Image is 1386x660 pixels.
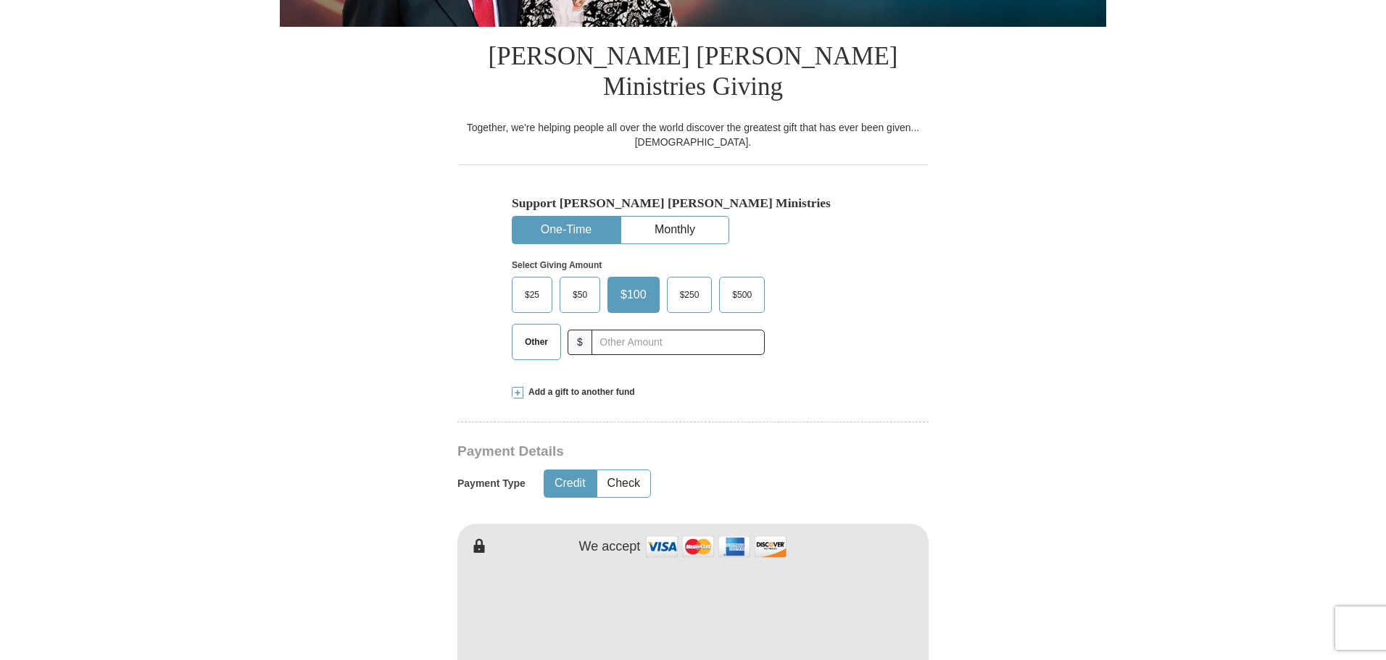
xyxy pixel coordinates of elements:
[592,330,765,355] input: Other Amount
[621,217,729,243] button: Monthly
[597,470,650,497] button: Check
[518,284,547,306] span: $25
[457,120,929,149] div: Together, we're helping people all over the world discover the greatest gift that has ever been g...
[673,284,707,306] span: $250
[725,284,759,306] span: $500
[568,330,592,355] span: $
[565,284,594,306] span: $50
[512,196,874,211] h5: Support [PERSON_NAME] [PERSON_NAME] Ministries
[613,284,654,306] span: $100
[512,260,602,270] strong: Select Giving Amount
[644,531,789,562] img: credit cards accepted
[513,217,620,243] button: One-Time
[518,331,555,353] span: Other
[579,539,641,555] h4: We accept
[457,27,929,120] h1: [PERSON_NAME] [PERSON_NAME] Ministries Giving
[544,470,596,497] button: Credit
[523,386,635,398] span: Add a gift to another fund
[457,443,827,460] h3: Payment Details
[457,477,526,490] h5: Payment Type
